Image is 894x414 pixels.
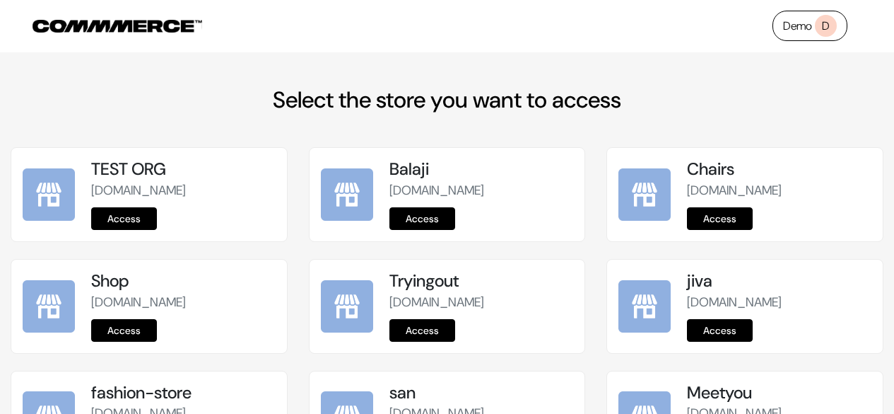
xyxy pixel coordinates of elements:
[389,159,574,180] h5: Balaji
[91,383,276,403] h5: fashion-store
[687,293,871,312] p: [DOMAIN_NAME]
[687,207,753,230] a: Access
[91,207,157,230] a: Access
[321,168,373,221] img: Balaji
[23,280,75,333] img: Shop
[389,207,455,230] a: Access
[91,181,276,200] p: [DOMAIN_NAME]
[389,319,455,342] a: Access
[687,159,871,180] h5: Chairs
[91,293,276,312] p: [DOMAIN_NAME]
[91,159,276,180] h5: TEST ORG
[687,271,871,292] h5: jiva
[11,86,883,113] h2: Select the store you want to access
[389,293,574,312] p: [DOMAIN_NAME]
[687,383,871,403] h5: Meetyou
[389,271,574,292] h5: Tryingout
[618,168,671,221] img: Chairs
[91,319,157,342] a: Access
[687,319,753,342] a: Access
[321,280,373,333] img: Tryingout
[91,271,276,292] h5: Shop
[815,15,837,37] span: D
[389,181,574,200] p: [DOMAIN_NAME]
[23,168,75,221] img: TEST ORG
[772,11,847,41] a: DemoD
[687,181,871,200] p: [DOMAIN_NAME]
[389,383,574,403] h5: san
[33,20,202,33] img: COMMMERCE
[618,280,671,333] img: jiva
